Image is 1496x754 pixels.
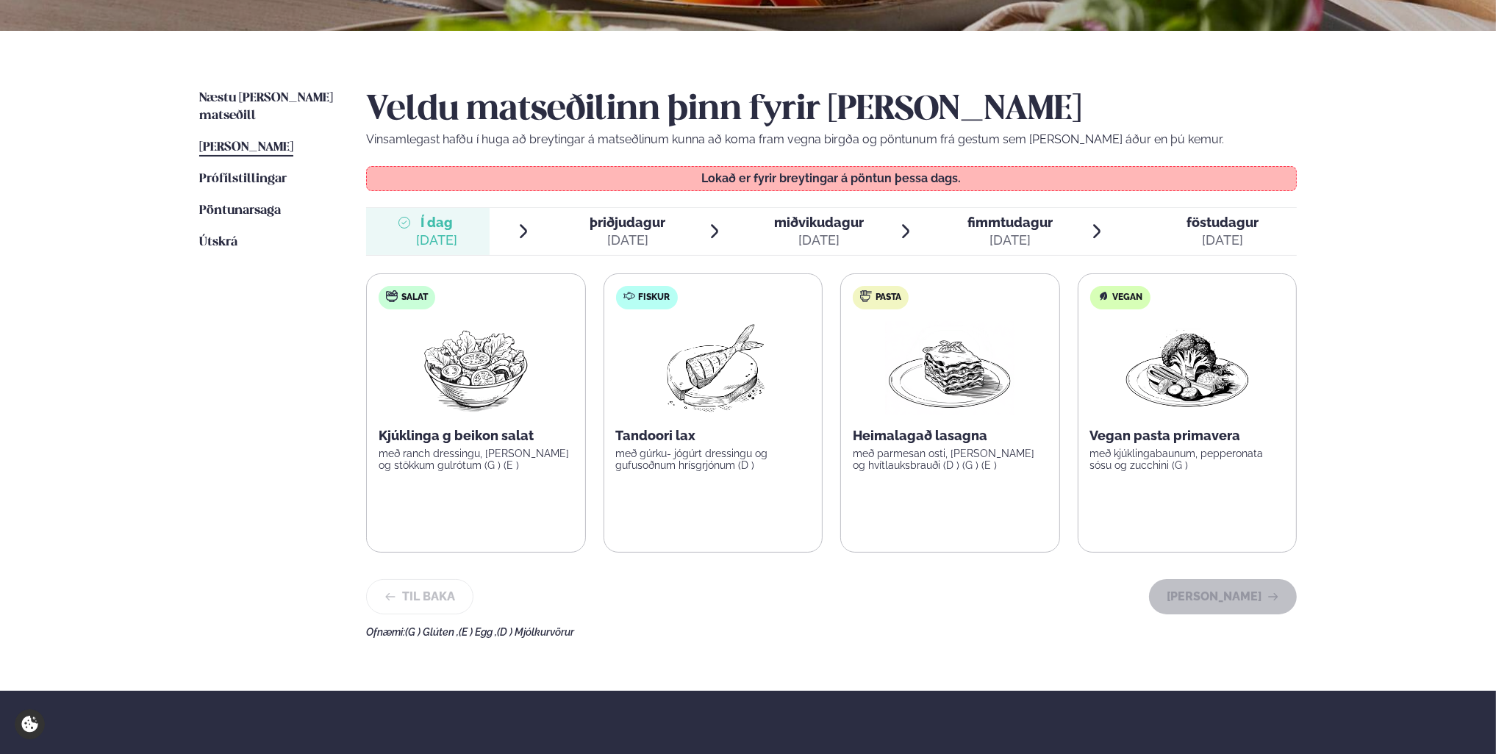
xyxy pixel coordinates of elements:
[1187,231,1259,249] div: [DATE]
[616,448,811,471] p: með gúrku- jógúrt dressingu og gufusoðnum hrísgrjónum (D )
[1090,427,1285,445] p: Vegan pasta primavera
[774,231,864,249] div: [DATE]
[416,214,457,231] span: Í dag
[379,427,573,445] p: Kjúklinga g beikon salat
[1113,292,1143,304] span: Vegan
[405,626,459,638] span: (G ) Glúten ,
[199,204,281,217] span: Pöntunarsaga
[1098,290,1109,302] img: Vegan.svg
[199,141,293,154] span: [PERSON_NAME]
[366,90,1297,131] h2: Veldu matseðilinn þinn fyrir [PERSON_NAME]
[648,321,778,415] img: Fish.png
[382,173,1282,184] p: Lokað er fyrir breytingar á pöntun þessa dags.
[497,626,574,638] span: (D ) Mjólkurvörur
[616,427,811,445] p: Tandoori lax
[199,202,281,220] a: Pöntunarsaga
[853,427,1048,445] p: Heimalagað lasagna
[199,173,287,185] span: Prófílstillingar
[199,90,337,125] a: Næstu [PERSON_NAME] matseðill
[639,292,670,304] span: Fiskur
[885,321,1014,415] img: Lasagna.png
[199,236,237,248] span: Útskrá
[853,448,1048,471] p: með parmesan osti, [PERSON_NAME] og hvítlauksbrauði (D ) (G ) (E )
[590,215,666,230] span: þriðjudagur
[774,215,864,230] span: miðvikudagur
[967,215,1053,230] span: fimmtudagur
[199,234,237,251] a: Útskrá
[411,321,541,415] img: Salad.png
[199,170,287,188] a: Prófílstillingar
[623,290,635,302] img: fish.svg
[590,231,666,249] div: [DATE]
[416,231,457,249] div: [DATE]
[199,92,333,122] span: Næstu [PERSON_NAME] matseðill
[366,131,1297,148] p: Vinsamlegast hafðu í huga að breytingar á matseðlinum kunna að koma fram vegna birgða og pöntunum...
[1149,579,1297,614] button: [PERSON_NAME]
[199,139,293,157] a: [PERSON_NAME]
[1090,448,1285,471] p: með kjúklingabaunum, pepperonata sósu og zucchini (G )
[366,579,473,614] button: Til baka
[1123,321,1252,415] img: Vegan.png
[860,290,872,302] img: pasta.svg
[876,292,901,304] span: Pasta
[379,448,573,471] p: með ranch dressingu, [PERSON_NAME] og stökkum gulrótum (G ) (E )
[1187,215,1259,230] span: föstudagur
[459,626,497,638] span: (E ) Egg ,
[386,290,398,302] img: salad.svg
[401,292,428,304] span: Salat
[967,231,1053,249] div: [DATE]
[366,626,1297,638] div: Ofnæmi:
[15,709,45,739] a: Cookie settings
